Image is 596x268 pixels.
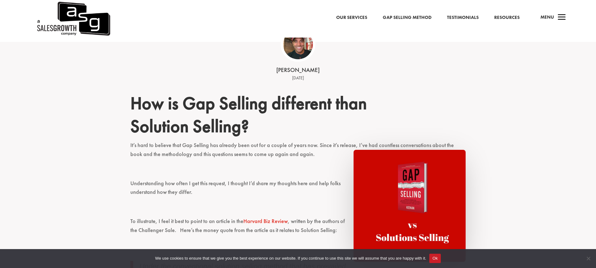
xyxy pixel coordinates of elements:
a: Harvard Biz Review [243,217,288,225]
span: Menu [540,14,554,20]
p: Understanding how often I get this request, I thought I’d share my thoughts here and help folks u... [130,179,466,203]
h1: How is Gap Selling different than Solution Selling? [130,92,466,141]
span: a [556,11,568,24]
p: To illustrate, I feel it best to point to an article in the , written by the authors of the Chall... [130,217,466,240]
a: Testimonials [447,14,479,22]
div: [PERSON_NAME] [202,66,394,74]
p: It’s hard to believe that Gap Selling has already been out for a couple of years now. Since it’s ... [130,141,466,164]
img: ASG Co_alternate lockup (1) [283,29,313,59]
span: No [585,255,591,261]
span: We use cookies to ensure that we give you the best experience on our website. If you continue to ... [155,255,426,261]
button: Ok [429,254,441,263]
a: Gap Selling Method [383,14,431,22]
a: Resources [494,14,520,22]
div: [DATE] [202,74,394,82]
a: Our Services [336,14,367,22]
